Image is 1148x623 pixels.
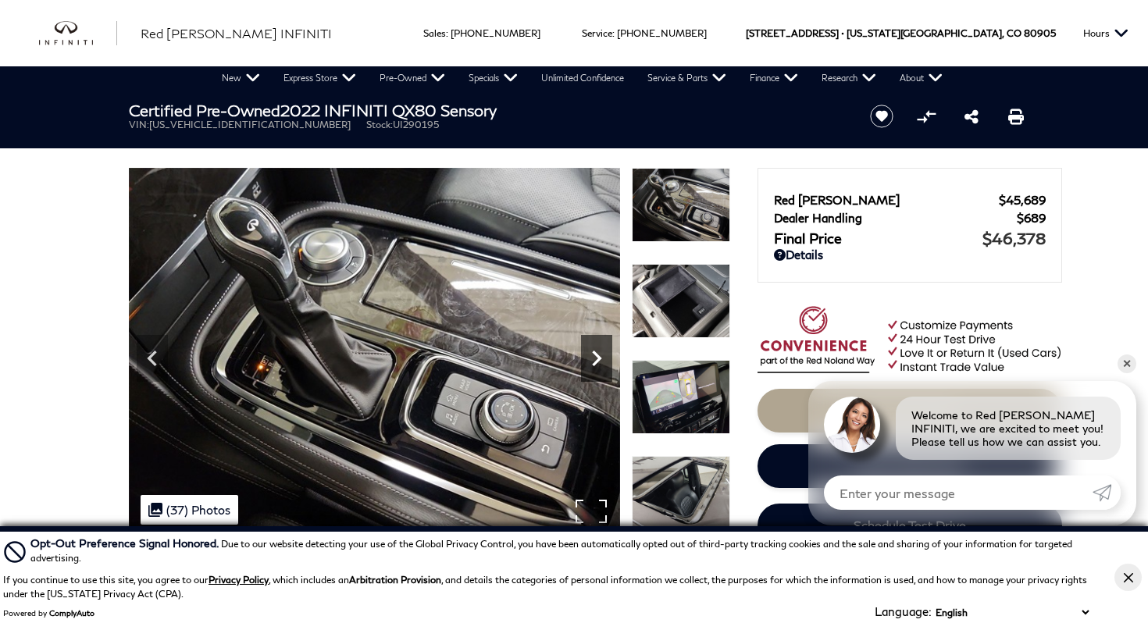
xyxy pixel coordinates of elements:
[617,27,707,39] a: [PHONE_NUMBER]
[137,335,168,382] div: Previous
[774,211,1046,225] a: Dealer Handling $689
[1093,475,1121,510] a: Submit
[349,574,441,586] strong: Arbitration Provision
[774,230,982,247] span: Final Price
[632,168,730,242] img: Certified Used 2022 Anthracite Gray INFINITI Sensory image 24
[210,66,954,90] nav: Main Navigation
[758,389,1062,433] a: Start Your Deal
[774,247,1046,262] a: Details
[1017,211,1046,225] span: $689
[141,495,238,525] div: (37) Photos
[49,608,94,618] a: ComplyAuto
[141,26,332,41] span: Red [PERSON_NAME] INFINITI
[1008,107,1024,126] a: Print this Certified Pre-Owned 2022 INFINITI QX80 Sensory
[758,444,1058,488] a: Instant Trade Value
[582,27,612,39] span: Service
[810,66,888,90] a: Research
[423,27,446,39] span: Sales
[39,21,117,46] img: INFINITI
[964,107,979,126] a: Share this Certified Pre-Owned 2022 INFINITI QX80 Sensory
[141,24,332,43] a: Red [PERSON_NAME] INFINITI
[149,119,351,130] span: [US_VEHICLE_IDENTIFICATION_NUMBER]
[129,119,149,130] span: VIN:
[632,360,730,434] img: Certified Used 2022 Anthracite Gray INFINITI Sensory image 26
[774,229,1046,247] a: Final Price $46,378
[746,27,1056,39] a: [STREET_ADDRESS] • [US_STATE][GEOGRAPHIC_DATA], CO 80905
[209,574,269,586] a: Privacy Policy
[636,66,738,90] a: Service & Parts
[446,27,448,39] span: :
[738,66,810,90] a: Finance
[30,536,221,550] span: Opt-Out Preference Signal Honored .
[393,119,439,130] span: UI290195
[774,193,1046,207] a: Red [PERSON_NAME] $45,689
[129,101,280,119] strong: Certified Pre-Owned
[3,608,94,618] div: Powered by
[888,66,954,90] a: About
[129,101,843,119] h1: 2022 INFINITI QX80 Sensory
[457,66,529,90] a: Specials
[824,475,1093,510] input: Enter your message
[529,66,636,90] a: Unlimited Confidence
[875,606,932,618] div: Language:
[210,66,272,90] a: New
[612,27,615,39] span: :
[774,193,999,207] span: Red [PERSON_NAME]
[982,229,1046,247] span: $46,378
[914,105,938,128] button: Compare Vehicle
[451,27,540,39] a: [PHONE_NUMBER]
[632,456,730,530] img: Certified Used 2022 Anthracite Gray INFINITI Sensory image 27
[1114,564,1142,591] button: Close Button
[39,21,117,46] a: infiniti
[129,168,620,536] img: Certified Used 2022 Anthracite Gray INFINITI Sensory image 24
[865,104,899,129] button: Save vehicle
[366,119,393,130] span: Stock:
[999,193,1046,207] span: $45,689
[3,574,1087,600] p: If you continue to use this site, you agree to our , which includes an , and details the categori...
[272,66,368,90] a: Express Store
[30,535,1093,565] div: Due to our website detecting your use of the Global Privacy Control, you have been automatically ...
[368,66,457,90] a: Pre-Owned
[932,605,1093,620] select: Language Select
[824,397,880,453] img: Agent profile photo
[896,397,1121,460] div: Welcome to Red [PERSON_NAME] INFINITI, we are excited to meet you! Please tell us how we can assi...
[581,335,612,382] div: Next
[774,211,1017,225] span: Dealer Handling
[632,264,730,338] img: Certified Used 2022 Anthracite Gray INFINITI Sensory image 25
